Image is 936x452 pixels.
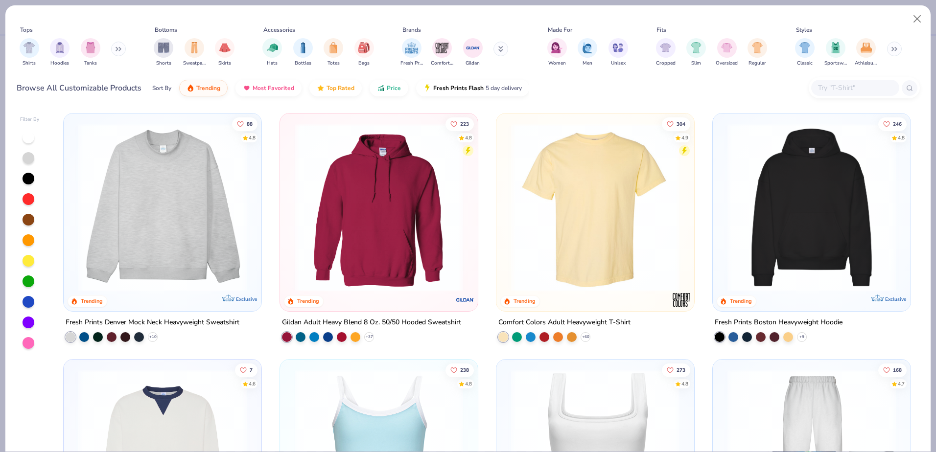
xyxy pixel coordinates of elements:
div: filter for Gildan [463,38,483,67]
img: Slim Image [691,42,702,53]
div: filter for Shorts [154,38,173,67]
span: 238 [460,367,469,372]
div: filter for Hats [262,38,282,67]
img: Skirts Image [219,42,231,53]
span: + 10 [149,334,157,340]
button: Like [445,117,474,131]
div: Accessories [263,25,295,34]
div: 4.9 [681,134,688,141]
button: filter button [578,38,597,67]
img: 91acfc32-fd48-4d6b-bdad-a4c1a30ac3fc [723,123,901,292]
span: Classic [797,60,813,67]
img: Tanks Image [85,42,96,53]
button: Price [370,80,408,96]
button: filter button [400,38,423,67]
span: Shorts [156,60,171,67]
div: 4.7 [898,380,905,387]
div: Filter By [20,116,40,123]
span: 246 [893,121,902,126]
img: Regular Image [752,42,763,53]
span: Exclusive [885,296,906,302]
img: e55d29c3-c55d-459c-bfd9-9b1c499ab3c6 [684,123,862,292]
div: filter for Cropped [656,38,676,67]
img: Hoodies Image [54,42,65,53]
img: Shorts Image [158,42,169,53]
img: flash.gif [423,84,431,92]
button: Like [662,117,690,131]
img: Comfort Colors logo [672,290,691,310]
div: 4.8 [681,380,688,387]
span: Regular [749,60,766,67]
button: filter button [716,38,738,67]
button: filter button [293,38,313,67]
button: filter button [608,38,628,67]
div: Fresh Prints Denver Mock Neck Heavyweight Sweatshirt [66,316,239,329]
button: filter button [547,38,567,67]
button: filter button [183,38,206,67]
button: filter button [795,38,815,67]
div: filter for Hoodies [50,38,70,67]
img: Bottles Image [298,42,308,53]
span: Totes [328,60,340,67]
div: filter for Sweatpants [183,38,206,67]
span: Men [583,60,592,67]
button: filter button [81,38,100,67]
div: Gildan Adult Heavy Blend 8 Oz. 50/50 Hooded Sweatshirt [282,316,461,329]
span: Athleisure [855,60,877,67]
span: Tanks [84,60,97,67]
button: filter button [686,38,706,67]
span: Shirts [23,60,36,67]
div: filter for Fresh Prints [400,38,423,67]
div: 4.8 [465,380,472,387]
span: Sweatpants [183,60,206,67]
span: Top Rated [327,84,354,92]
div: Fits [656,25,666,34]
img: f5d85501-0dbb-4ee4-b115-c08fa3845d83 [73,123,252,292]
div: Made For [548,25,572,34]
img: Athleisure Image [861,42,872,53]
span: Bottles [295,60,311,67]
button: Like [233,117,258,131]
button: Like [662,363,690,377]
button: Like [235,363,258,377]
div: filter for Women [547,38,567,67]
span: Hats [267,60,278,67]
input: Try "T-Shirt" [817,82,892,93]
div: Sort By [152,84,171,92]
button: filter button [656,38,676,67]
button: filter button [215,38,234,67]
div: filter for Skirts [215,38,234,67]
button: Like [878,117,907,131]
div: filter for Bottles [293,38,313,67]
img: TopRated.gif [317,84,325,92]
span: Exclusive [236,296,257,302]
div: filter for Regular [748,38,767,67]
div: filter for Oversized [716,38,738,67]
span: + 37 [366,334,373,340]
div: Bottoms [155,25,177,34]
img: Oversized Image [721,42,732,53]
button: Like [445,363,474,377]
span: 304 [677,121,685,126]
div: filter for Classic [795,38,815,67]
button: Fresh Prints Flash5 day delivery [416,80,529,96]
button: Trending [179,80,228,96]
button: Like [878,363,907,377]
img: Bags Image [358,42,369,53]
span: 168 [893,367,902,372]
div: filter for Slim [686,38,706,67]
div: filter for Totes [324,38,343,67]
button: Top Rated [309,80,362,96]
button: filter button [463,38,483,67]
span: Most Favorited [253,84,294,92]
span: Women [548,60,566,67]
div: Browse All Customizable Products [17,82,141,94]
div: filter for Sportswear [824,38,847,67]
div: filter for Athleisure [855,38,877,67]
span: Cropped [656,60,676,67]
img: Gildan Image [466,41,480,55]
span: Unisex [611,60,626,67]
span: Skirts [218,60,231,67]
img: Sweatpants Image [189,42,200,53]
button: filter button [50,38,70,67]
